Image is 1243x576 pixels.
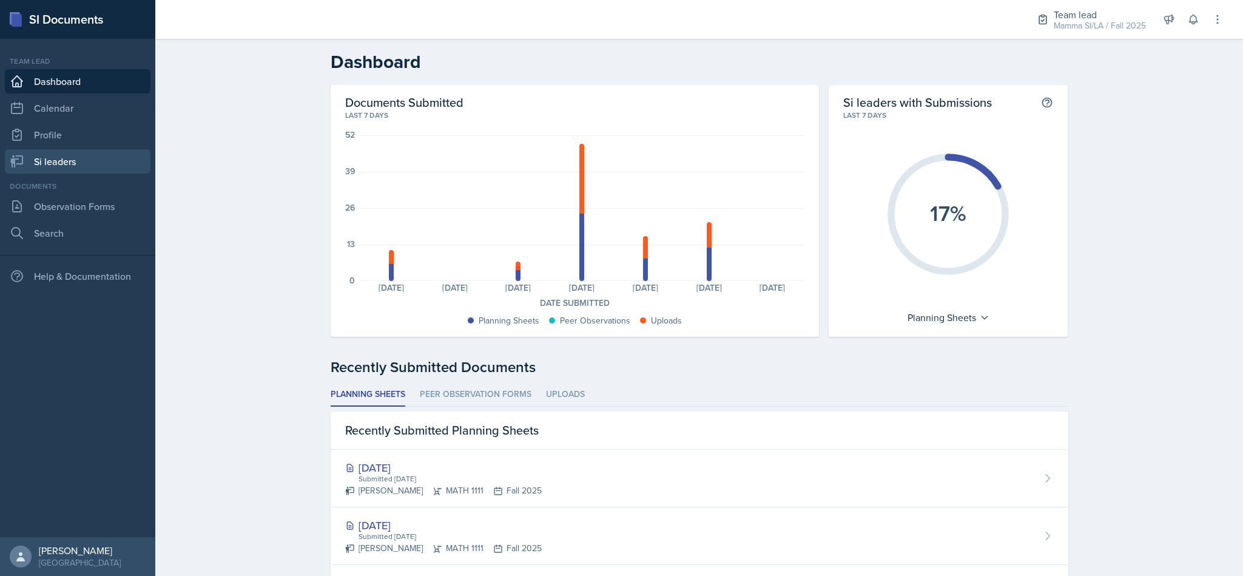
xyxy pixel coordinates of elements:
li: Planning Sheets [331,383,405,407]
div: Last 7 days [345,110,804,121]
div: Recently Submitted Planning Sheets [331,412,1068,450]
a: Dashboard [5,69,150,93]
div: [GEOGRAPHIC_DATA] [39,557,121,569]
div: 39 [345,167,355,175]
div: [DATE] [550,283,614,292]
div: Team lead [1054,7,1146,22]
div: Submitted [DATE] [357,473,542,484]
div: 13 [347,240,355,248]
div: Planning Sheets [479,314,539,327]
div: 0 [349,276,355,285]
div: 26 [345,203,355,212]
div: Submitted [DATE] [357,531,542,542]
div: [PERSON_NAME] MATH 1111 Fall 2025 [345,542,542,555]
h2: Si leaders with Submissions [843,95,992,110]
a: Si leaders [5,149,150,174]
div: [DATE] [614,283,678,292]
div: Peer Observations [560,314,630,327]
h2: Dashboard [331,51,1068,73]
text: 17% [930,197,966,229]
div: [DATE] [345,459,542,476]
div: [PERSON_NAME] MATH 1111 Fall 2025 [345,484,542,497]
div: [DATE] [345,517,542,534]
div: Uploads [651,314,682,327]
div: Last 7 days [843,110,1054,121]
li: Peer Observation Forms [420,383,531,407]
div: [DATE] [423,283,487,292]
div: [PERSON_NAME] [39,544,121,557]
div: Planning Sheets [901,308,995,327]
div: [DATE] [360,283,423,292]
div: Team lead [5,56,150,67]
a: [DATE] Submitted [DATE] [PERSON_NAME]MATH 1111Fall 2025 [331,450,1068,507]
div: Mamma SI/LA / Fall 2025 [1054,19,1146,32]
div: Help & Documentation [5,264,150,288]
div: [DATE] [741,283,804,292]
a: Calendar [5,96,150,120]
div: Documents [5,181,150,192]
div: Recently Submitted Documents [331,356,1068,378]
a: Observation Forms [5,194,150,219]
div: [DATE] [487,283,550,292]
li: Uploads [546,383,585,407]
a: Profile [5,123,150,147]
div: 52 [345,130,355,139]
a: [DATE] Submitted [DATE] [PERSON_NAME]MATH 1111Fall 2025 [331,507,1068,565]
h2: Documents Submitted [345,95,804,110]
a: Search [5,221,150,245]
div: [DATE] [677,283,741,292]
div: Date Submitted [345,297,804,310]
